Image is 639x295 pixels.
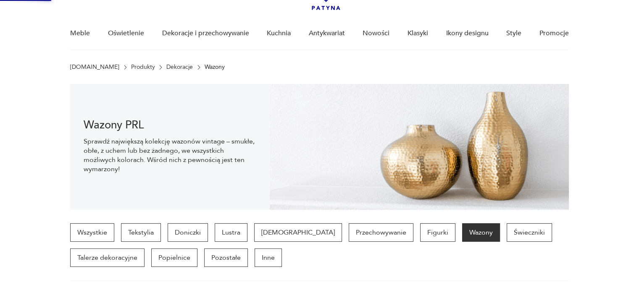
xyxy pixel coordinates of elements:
a: Klasyki [408,17,428,50]
a: Świeczniki [507,223,552,242]
h1: Wazony PRL [84,120,256,130]
a: Produkty [131,64,155,70]
a: Style [506,17,521,50]
a: Ikony designu [446,17,488,50]
a: Oświetlenie [108,17,144,50]
a: Dekoracje i przechowywanie [162,17,249,50]
p: Wazony [205,64,225,70]
a: Przechowywanie [349,223,413,242]
a: Figurki [420,223,455,242]
img: Wazony vintage [270,84,569,210]
a: Doniczki [168,223,208,242]
a: Antykwariat [309,17,345,50]
a: Meble [70,17,90,50]
a: Promocje [539,17,569,50]
a: Dekoracje [166,64,193,70]
a: Talerze dekoracyjne [70,248,145,267]
p: Sprawdź największą kolekcję wazonów vintage – smukłe, obłe, z uchem lub bez żadnego, we wszystkic... [84,137,256,174]
a: Wszystkie [70,223,114,242]
a: [DEMOGRAPHIC_DATA] [254,223,342,242]
a: [DOMAIN_NAME] [70,64,119,70]
a: Popielnice [151,248,197,267]
a: Nowości [363,17,389,50]
a: Wazony [462,223,500,242]
a: Pozostałe [204,248,248,267]
a: Lustra [215,223,247,242]
a: Inne [255,248,282,267]
a: Kuchnia [267,17,291,50]
a: Tekstylia [121,223,161,242]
